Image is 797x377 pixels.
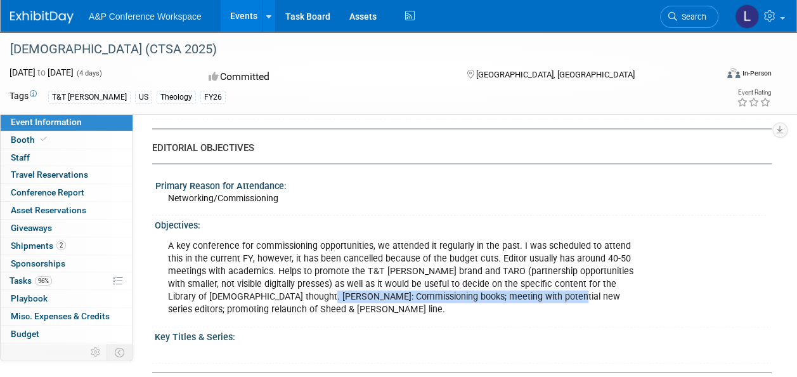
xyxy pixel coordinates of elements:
span: Misc. Expenses & Credits [11,311,110,321]
td: Tags [10,89,37,104]
span: Booth [11,135,49,145]
img: ExhibitDay [10,11,74,23]
a: Asset Reservations [1,202,133,219]
div: In-Person [742,69,772,78]
span: Giveaways [11,223,52,233]
span: Event Information [11,117,82,127]
div: A key conference for commissioning opportunities, we attended it regularly in the past. I was sch... [159,233,649,322]
a: Budget [1,326,133,343]
div: Event Format [661,66,772,85]
a: Event Information [1,114,133,131]
img: Lalle Pursglove [735,4,759,29]
i: Booth reservation complete [41,136,47,143]
span: Asset Reservations [11,205,86,215]
a: Shipments2 [1,237,133,255]
a: Search [660,6,718,28]
span: (4 days) [75,69,102,77]
span: Budget [11,329,39,339]
a: Sponsorships [1,255,133,272]
div: [DEMOGRAPHIC_DATA] (CTSA 2025) [6,38,706,61]
span: [GEOGRAPHIC_DATA], [GEOGRAPHIC_DATA] [476,70,635,79]
td: Personalize Event Tab Strip [85,344,107,360]
span: Conference Report [11,187,84,197]
a: Travel Reservations [1,166,133,183]
img: Format-Inperson.png [727,68,740,78]
span: Playbook [11,293,48,303]
a: Staff [1,149,133,166]
td: Toggle Event Tabs [107,344,133,360]
div: US [135,91,152,104]
span: 2 [56,241,66,250]
div: Objectives: [155,215,772,231]
a: Giveaways [1,220,133,237]
span: [DATE] [DATE] [10,67,74,77]
a: Misc. Expenses & Credits [1,308,133,325]
div: Theology [157,91,196,104]
div: EDITORIAL OBJECTIVES [152,141,762,154]
span: Search [677,12,706,22]
a: Playbook [1,290,133,307]
a: Tasks96% [1,272,133,289]
div: Event Rating [737,89,771,96]
div: Committed [205,66,446,88]
a: Conference Report [1,184,133,201]
span: Sponsorships [11,258,65,268]
span: 96% [35,276,52,286]
div: T&T [PERSON_NAME] [48,91,131,104]
span: Networking/Commissioning [168,192,278,202]
span: Travel Reservations [11,169,88,180]
span: to [36,67,48,77]
span: Tasks [10,275,52,286]
span: Shipments [11,241,66,251]
div: FY26 [200,91,226,104]
span: A&P Conference Workspace [89,11,202,22]
div: Key Titles & Series: [155,327,772,343]
span: Staff [11,152,30,162]
a: Booth [1,131,133,149]
div: Primary Reason for Attendance: [155,176,766,192]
